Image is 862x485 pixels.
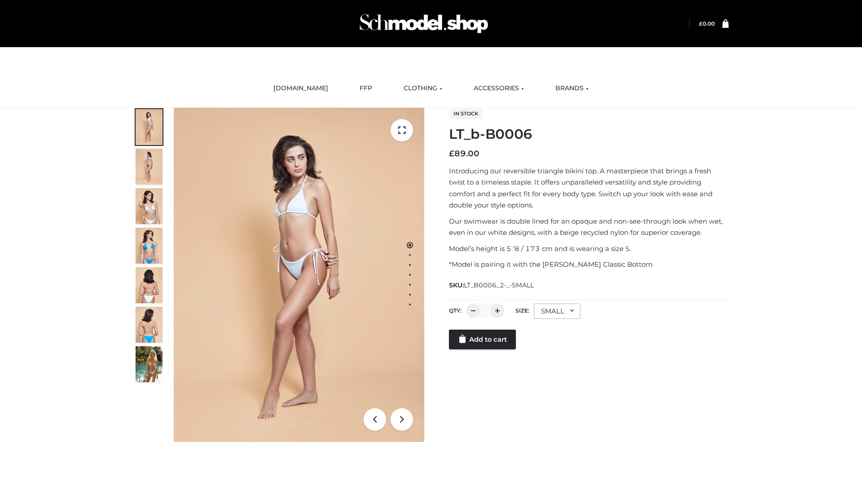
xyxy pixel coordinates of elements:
img: Schmodel Admin 964 [356,6,491,41]
p: *Model is pairing it with the [PERSON_NAME] Classic Bottom [449,259,729,270]
a: £0.00 [699,20,715,27]
img: ArielClassicBikiniTop_CloudNine_AzureSky_OW114ECO_8-scaled.jpg [136,307,163,343]
img: ArielClassicBikiniTop_CloudNine_AzureSky_OW114ECO_1 [174,108,424,442]
span: SKU: [449,280,535,291]
a: ACCESSORIES [467,79,531,98]
a: FFP [353,79,379,98]
div: SMALL [534,304,581,319]
a: [DOMAIN_NAME] [267,79,335,98]
a: CLOTHING [397,79,449,98]
span: £ [699,20,703,27]
h1: LT_b-B0006 [449,126,729,142]
label: Size: [515,307,529,314]
img: ArielClassicBikiniTop_CloudNine_AzureSky_OW114ECO_4-scaled.jpg [136,228,163,264]
img: ArielClassicBikiniTop_CloudNine_AzureSky_OW114ECO_2-scaled.jpg [136,149,163,185]
span: In stock [449,108,483,119]
a: BRANDS [549,79,595,98]
label: QTY: [449,307,462,314]
span: £ [449,149,454,159]
p: Introducing our reversible triangle bikini top. A masterpiece that brings a fresh twist to a time... [449,165,729,211]
bdi: 0.00 [699,20,715,27]
img: ArielClassicBikiniTop_CloudNine_AzureSky_OW114ECO_3-scaled.jpg [136,188,163,224]
p: Model’s height is 5 ‘8 / 173 cm and is wearing a size S. [449,243,729,255]
p: Our swimwear is double lined for an opaque and non-see-through look when wet, even in our white d... [449,216,729,238]
span: LT_B0006_2-_-SMALL [464,281,534,289]
bdi: 89.00 [449,149,479,159]
img: Arieltop_CloudNine_AzureSky2.jpg [136,346,163,382]
a: Add to cart [449,330,516,349]
img: ArielClassicBikiniTop_CloudNine_AzureSky_OW114ECO_1-scaled.jpg [136,109,163,145]
img: ArielClassicBikiniTop_CloudNine_AzureSky_OW114ECO_7-scaled.jpg [136,267,163,303]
